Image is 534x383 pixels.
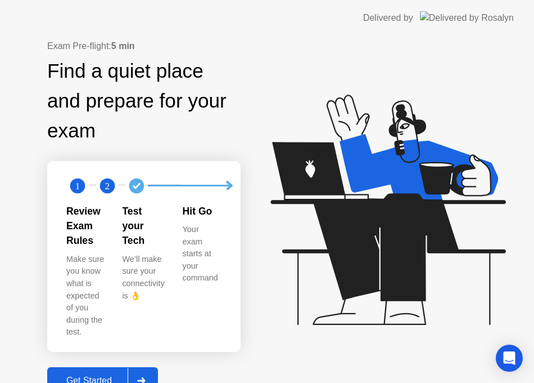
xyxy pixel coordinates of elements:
text: 1 [75,180,80,191]
text: 2 [105,180,109,191]
div: Delivered by [363,11,413,25]
div: Find a quiet place and prepare for your exam [47,56,241,145]
div: Make sure you know what is expected of you during the test. [66,253,104,339]
b: 5 min [111,41,135,51]
div: We’ll make sure your connectivity is 👌 [122,253,164,302]
div: Your exam starts at your command [183,224,220,284]
div: Review Exam Rules [66,204,104,248]
div: Test your Tech [122,204,164,248]
div: Hit Go [183,204,220,219]
div: Exam Pre-flight: [47,39,241,53]
img: Delivered by Rosalyn [420,11,514,24]
div: Open Intercom Messenger [496,345,523,372]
